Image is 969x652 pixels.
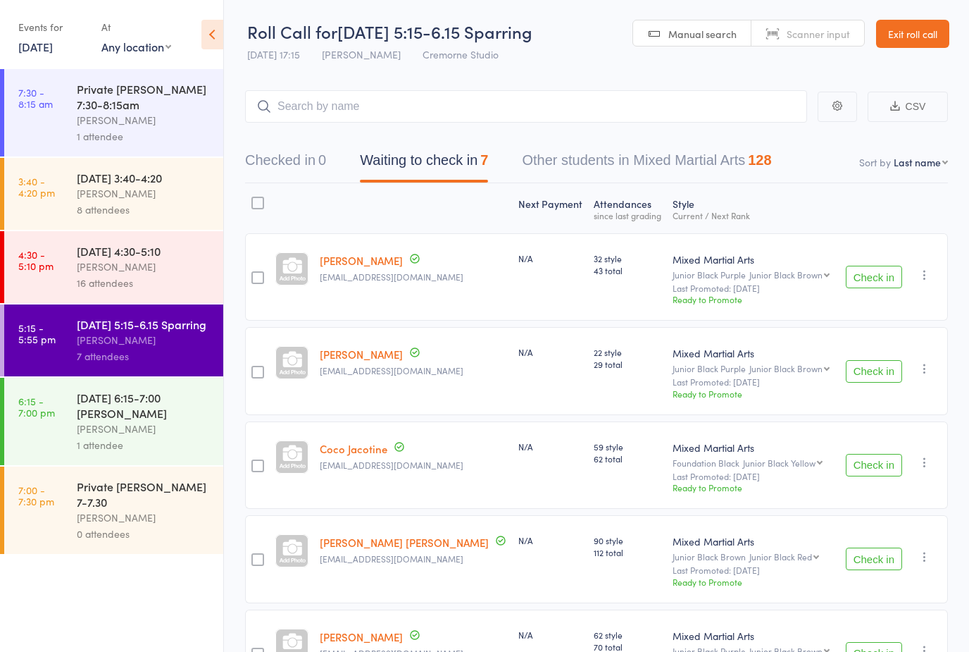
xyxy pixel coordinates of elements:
[320,441,387,456] a: Coco Jacotine
[77,316,211,332] div: [DATE] 5:15-6.15 Sparring
[320,460,507,470] small: trnguyen4812@gmail.com
[320,535,489,550] a: [PERSON_NAME] [PERSON_NAME]
[77,390,211,421] div: [DATE] 6:15-7:00 [PERSON_NAME]
[77,170,211,185] div: [DATE] 3:40-4:20
[18,39,53,54] a: [DATE]
[18,176,55,198] time: 3:40 - 4:20 pm
[518,629,582,641] div: N/A
[673,576,834,588] div: Ready to Promote
[522,145,771,183] button: Other students in Mixed Martial Arts128
[846,360,902,383] button: Check in
[101,16,171,39] div: At
[594,346,661,358] span: 22 style
[77,112,211,128] div: [PERSON_NAME]
[4,378,223,465] a: 6:15 -7:00 pm[DATE] 6:15-7:00 [PERSON_NAME][PERSON_NAME]1 attendee
[594,252,661,264] span: 32 style
[594,264,661,276] span: 43 total
[743,458,815,467] div: Junior Black Yellow
[594,534,661,546] span: 90 style
[749,364,823,373] div: Junior Black Brown
[18,322,56,345] time: 5:15 - 5:55 pm
[337,20,532,43] span: [DATE] 5:15-6.15 Sparring
[77,185,211,202] div: [PERSON_NAME]
[247,47,300,61] span: [DATE] 17:15
[673,377,834,387] small: Last Promoted: [DATE]
[673,534,834,548] div: Mixed Martial Arts
[77,259,211,275] div: [PERSON_NAME]
[101,39,171,54] div: Any location
[4,158,223,230] a: 3:40 -4:20 pm[DATE] 3:40-4:20[PERSON_NAME]8 attendees
[749,552,812,561] div: Junior Black Red
[318,152,326,168] div: 0
[77,437,211,453] div: 1 attendee
[518,346,582,358] div: N/A
[423,47,499,61] span: Cremorne Studio
[480,152,488,168] div: 7
[673,552,834,561] div: Junior Black Brown
[748,152,771,168] div: 128
[588,190,667,227] div: Atten­dances
[594,546,661,558] span: 112 total
[18,16,87,39] div: Events for
[77,510,211,526] div: [PERSON_NAME]
[673,364,834,373] div: Junior Black Purple
[518,252,582,264] div: N/A
[673,472,834,481] small: Last Promoted: [DATE]
[749,270,823,279] div: Junior Black Brown
[77,128,211,144] div: 1 attendee
[320,366,507,376] small: trnguyen4812@gmail.com
[594,629,661,641] span: 62 style
[320,347,403,362] a: [PERSON_NAME]
[673,270,834,279] div: Junior Black Purple
[77,526,211,542] div: 0 attendees
[894,155,941,169] div: Last name
[868,92,948,122] button: CSV
[673,441,834,455] div: Mixed Martial Arts
[320,554,507,564] small: trnguyen4812@gmail.com
[320,253,403,268] a: [PERSON_NAME]
[77,275,211,291] div: 16 attendees
[876,20,949,48] a: Exit roll call
[77,81,211,112] div: Private [PERSON_NAME] 7:30-8:15am
[673,388,834,400] div: Ready to Promote
[846,548,902,570] button: Check in
[518,534,582,546] div: N/A
[245,90,807,123] input: Search by name
[4,231,223,303] a: 4:30 -5:10 pm[DATE] 4:30-5:10[PERSON_NAME]16 attendees
[77,202,211,218] div: 8 attendees
[594,358,661,370] span: 29 total
[18,395,55,418] time: 6:15 - 7:00 pm
[18,87,53,109] time: 7:30 - 8:15 am
[247,20,337,43] span: Roll Call for
[4,467,223,554] a: 7:00 -7:30 pmPrivate [PERSON_NAME] 7-7.30[PERSON_NAME]0 attendees
[673,346,834,360] div: Mixed Martial Arts
[673,252,834,266] div: Mixed Martial Arts
[668,27,737,41] span: Manual search
[513,190,588,227] div: Next Payment
[245,145,326,183] button: Checked in0
[667,190,839,227] div: Style
[77,479,211,510] div: Private [PERSON_NAME] 7-7.30
[518,441,582,453] div: N/A
[77,332,211,348] div: [PERSON_NAME]
[360,145,488,183] button: Waiting to check in7
[673,458,834,467] div: Foundation Black
[322,47,401,61] span: [PERSON_NAME]
[673,211,834,220] div: Current / Next Rank
[673,629,834,643] div: Mixed Martial Arts
[859,155,891,169] label: Sort by
[77,421,211,437] div: [PERSON_NAME]
[18,249,54,271] time: 4:30 - 5:10 pm
[594,441,661,453] span: 59 style
[320,629,403,644] a: [PERSON_NAME]
[846,454,902,476] button: Check in
[594,211,661,220] div: since last grading
[4,305,223,376] a: 5:15 -5:55 pm[DATE] 5:15-6.15 Sparring[PERSON_NAME]7 attendees
[846,266,902,288] button: Check in
[673,293,834,305] div: Ready to Promote
[673,565,834,575] small: Last Promoted: [DATE]
[4,69,223,156] a: 7:30 -8:15 amPrivate [PERSON_NAME] 7:30-8:15am[PERSON_NAME]1 attendee
[594,453,661,465] span: 62 total
[673,283,834,293] small: Last Promoted: [DATE]
[18,484,54,507] time: 7:00 - 7:30 pm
